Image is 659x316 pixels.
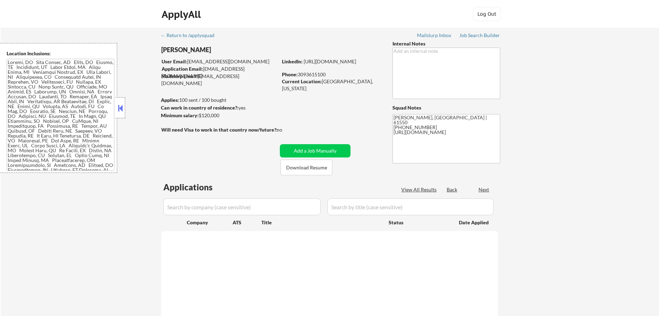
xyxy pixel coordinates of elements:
div: [GEOGRAPHIC_DATA], [US_STATE] [282,78,381,92]
strong: Application Email: [162,66,203,72]
div: Next [479,186,490,193]
div: Internal Notes [392,40,500,47]
div: Applications [163,183,233,191]
a: ← Return to /applysquad [161,33,221,40]
div: yes [161,104,275,111]
strong: User Email: [162,58,187,64]
div: Back [447,186,458,193]
button: Add a Job Manually [280,144,350,157]
a: [URL][DOMAIN_NAME] [304,58,356,64]
div: ATS [233,219,261,226]
div: 100 sent / 100 bought [161,97,277,104]
div: no [277,126,297,133]
div: Mailslurp Inbox [417,33,452,38]
strong: Will need Visa to work in that country now/future?: [161,127,278,133]
strong: Current Location: [282,78,322,84]
div: Squad Notes [392,104,500,111]
div: ApplyAll [162,8,203,20]
strong: LinkedIn: [282,58,303,64]
button: Log Out [473,7,501,21]
div: [EMAIL_ADDRESS][DOMAIN_NAME] [162,58,277,65]
div: Title [261,219,382,226]
div: Job Search Builder [459,33,500,38]
div: Location Inclusions: [7,50,114,57]
div: 3093615100 [282,71,381,78]
div: [EMAIL_ADDRESS][DOMAIN_NAME] [162,65,277,79]
strong: Minimum salary: [161,112,199,118]
a: Mailslurp Inbox [417,33,452,40]
strong: Mailslurp Email: [161,73,198,79]
div: ← Return to /applysquad [161,33,221,38]
div: Status [389,216,449,229]
button: Download Resume [281,160,332,175]
input: Search by title (case sensitive) [327,198,494,215]
div: View All Results [401,186,439,193]
input: Search by company (case sensitive) [163,198,321,215]
strong: Applies: [161,97,179,103]
div: [EMAIL_ADDRESS][DOMAIN_NAME] [161,73,277,86]
div: [PERSON_NAME] [161,45,305,54]
div: Date Applied [459,219,490,226]
strong: Can work in country of residence?: [161,105,239,111]
div: $120,000 [161,112,277,119]
a: Job Search Builder [459,33,500,40]
strong: Phone: [282,71,298,77]
div: Company [187,219,233,226]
